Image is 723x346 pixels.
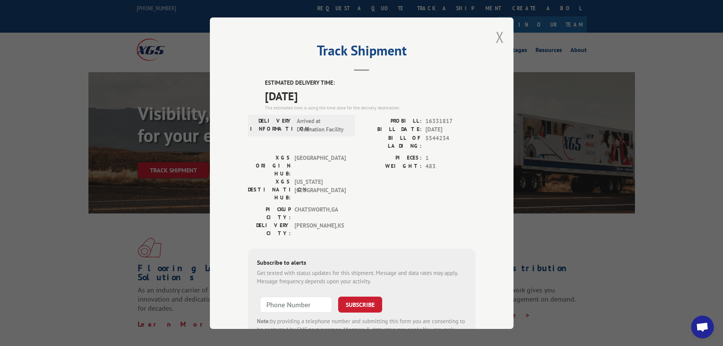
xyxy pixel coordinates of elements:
[248,153,291,177] label: XGS ORIGIN HUB:
[425,134,476,150] span: 5544234
[257,317,466,343] div: by providing a telephone number and submitting this form you are consenting to be contacted by SM...
[248,221,291,237] label: DELIVERY CITY:
[297,117,348,134] span: Arrived at Destination Facility
[257,269,466,286] div: Get texted with status updates for this shipment. Message and data rates may apply. Message frequ...
[362,134,422,150] label: BILL OF LADING:
[425,162,476,171] span: 483
[362,162,422,171] label: WEIGHT:
[257,317,270,324] strong: Note:
[248,177,291,201] label: XGS DESTINATION HUB:
[425,125,476,134] span: [DATE]
[362,125,422,134] label: BILL DATE:
[248,205,291,221] label: PICKUP CITY:
[295,221,346,237] span: [PERSON_NAME] , KS
[248,45,476,60] h2: Track Shipment
[691,316,714,338] div: Open chat
[260,296,332,312] input: Phone Number
[295,153,346,177] span: [GEOGRAPHIC_DATA]
[295,177,346,201] span: [US_STATE][GEOGRAPHIC_DATA]
[425,153,476,162] span: 1
[496,27,504,47] button: Close modal
[362,153,422,162] label: PIECES:
[250,117,293,134] label: DELIVERY INFORMATION:
[295,205,346,221] span: CHATSWORTH , GA
[425,117,476,125] span: 16331817
[265,79,476,87] label: ESTIMATED DELIVERY TIME:
[362,117,422,125] label: PROBILL:
[257,258,466,269] div: Subscribe to alerts
[338,296,382,312] button: SUBSCRIBE
[265,87,476,104] span: [DATE]
[265,104,476,111] div: The estimated time is using the time zone for the delivery destination.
